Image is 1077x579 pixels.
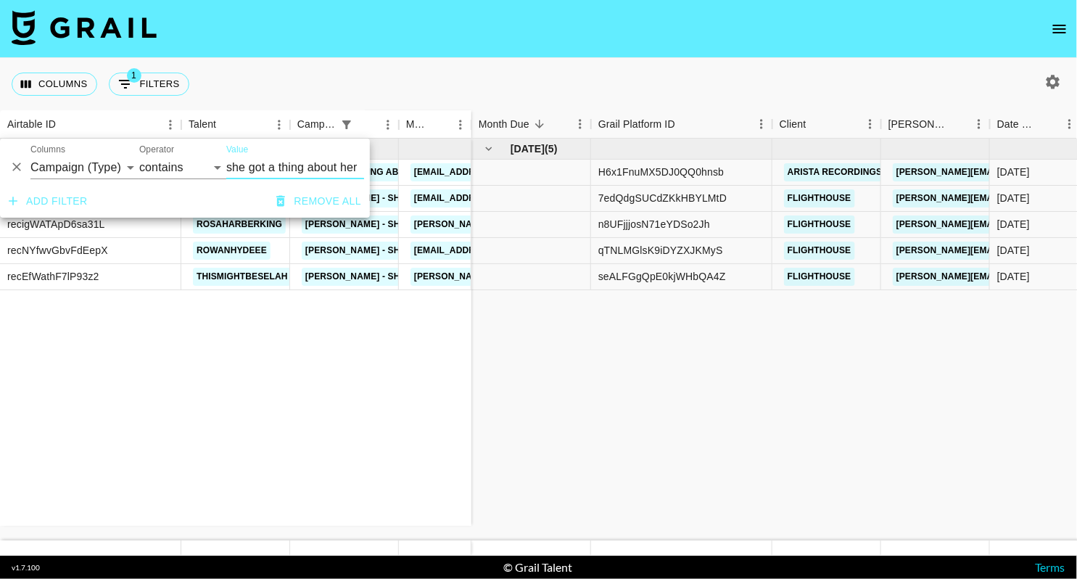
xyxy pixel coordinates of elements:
[545,141,558,156] span: ( 5 )
[193,268,292,286] a: thismightbeselah
[479,110,529,139] div: Month Due
[948,114,968,134] button: Sort
[784,163,886,181] a: Arista Recordings
[997,217,1030,231] div: 03/07/2025
[7,110,56,139] div: Airtable ID
[479,139,499,159] button: hide children
[12,73,97,96] button: Select columns
[410,268,722,286] a: [PERSON_NAME][EMAIL_ADDRESS][PERSON_NAME][DOMAIN_NAME]
[410,242,573,260] a: [EMAIL_ADDRESS][DOMAIN_NAME]
[127,68,141,83] span: 1
[297,110,337,139] div: Campaign (Type)
[226,144,248,156] label: Value
[302,163,442,181] a: she got a thing about her
[968,113,990,135] button: Menu
[7,243,108,258] div: recNYfwvGbvFdEepX
[12,10,157,45] img: Grail Talent
[598,165,724,179] div: H6x1FnuMX5DJ0QQ0hnsb
[881,110,990,139] div: Booker
[598,243,723,258] div: qTNLMGlsK9iDYZXJKMyS
[3,188,94,215] button: Add filter
[503,560,572,575] div: © Grail Talent
[193,215,286,234] a: rosaharberking
[859,113,881,135] button: Menu
[30,144,65,156] label: Columns
[290,110,399,139] div: Campaign (Type)
[410,189,573,208] a: [EMAIL_ADDRESS][DOMAIN_NAME]
[302,268,525,286] a: [PERSON_NAME] - She Got A Thing About Her
[226,156,364,179] input: Filter value
[997,191,1030,205] div: 03/07/2025
[302,215,525,234] a: [PERSON_NAME] - She Got A Thing About Her
[591,110,772,139] div: Grail Platform ID
[751,113,772,135] button: Menu
[216,115,236,135] button: Sort
[450,114,471,136] button: Menu
[12,563,40,572] div: v 1.7.100
[302,242,525,260] a: [PERSON_NAME] - She Got A Thing About Her
[772,110,881,139] div: Client
[6,157,28,178] button: Delete
[511,141,545,156] span: [DATE]
[1045,15,1074,44] button: open drawer
[56,115,76,135] button: Sort
[598,110,675,139] div: Grail Platform ID
[139,144,174,156] label: Operator
[529,114,550,134] button: Sort
[410,215,647,234] a: [PERSON_NAME][EMAIL_ADDRESS][DOMAIN_NAME]
[997,243,1030,258] div: 03/07/2025
[598,269,726,284] div: seALFGgQpE0kjWHbQA4Z
[377,114,399,136] button: Menu
[598,217,710,231] div: n8UFjjjosN71eYDSo2Jh
[806,114,827,134] button: Sort
[357,115,377,135] button: Sort
[569,113,591,135] button: Menu
[337,115,357,135] div: 1 active filter
[997,269,1030,284] div: 03/07/2025
[1036,560,1065,574] a: Terms
[268,114,290,136] button: Menu
[193,242,271,260] a: rowanhydeee
[160,114,181,136] button: Menu
[675,114,696,134] button: Sort
[1039,114,1059,134] button: Sort
[784,242,855,260] a: Flighthouse
[784,268,855,286] a: Flighthouse
[997,165,1030,179] div: 10/07/2025
[410,163,573,181] a: [EMAIL_ADDRESS][DOMAIN_NAME]
[271,188,367,215] button: Remove all
[997,110,1039,139] div: Date Created
[109,73,189,96] button: Show filters
[598,191,727,205] div: 7edQdgSUCdZKkHBYLMtD
[888,110,948,139] div: [PERSON_NAME]
[429,115,450,135] button: Sort
[181,110,290,139] div: Talent
[471,110,591,139] div: Month Due
[406,110,429,139] div: Manager
[784,215,855,234] a: Flighthouse
[7,217,105,231] div: recigWATApD6sa31L
[337,115,357,135] button: Show filters
[189,110,216,139] div: Talent
[399,110,471,139] div: Manager
[784,189,855,208] a: Flighthouse
[780,110,806,139] div: Client
[7,269,99,284] div: recEfWathF7lP93z2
